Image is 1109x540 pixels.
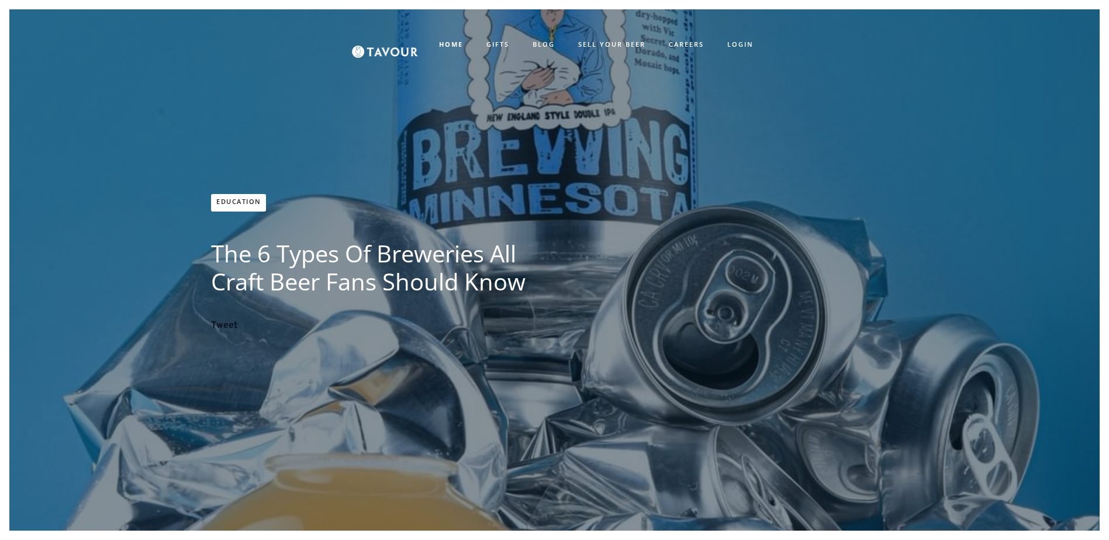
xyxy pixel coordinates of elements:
a: CAREERS [657,35,716,54]
a: GIFTS [475,35,521,54]
strong: HOME [439,40,463,49]
a: SELL YOUR BEER [566,35,657,54]
a: BLOG [521,35,566,54]
a: Education [211,194,266,212]
a: HOME [427,35,475,54]
a: Tweet [211,320,237,331]
h1: The 6 Types of Breweries All Craft Beer Fans Should Know [211,240,544,296]
a: LOGIN [716,35,765,54]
